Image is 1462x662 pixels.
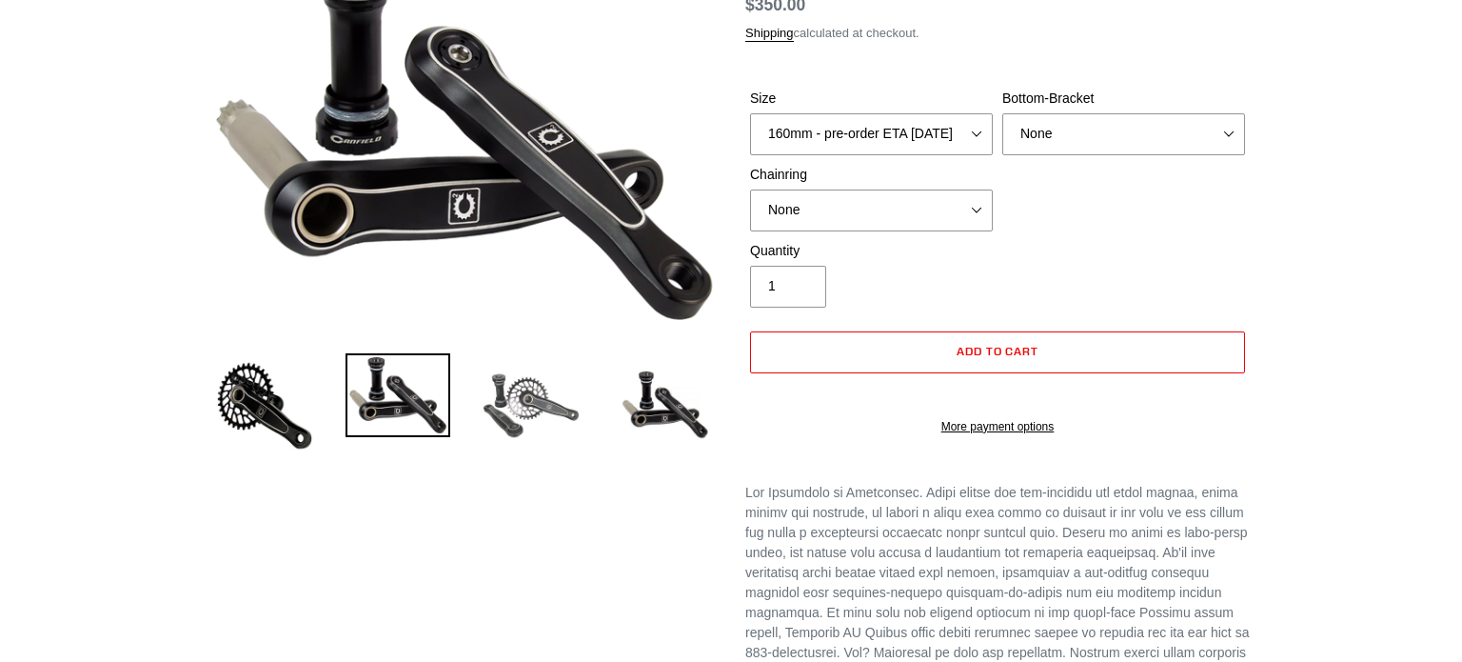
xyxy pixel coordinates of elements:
[612,353,717,458] img: Load image into Gallery viewer, CANFIELD-AM_DH-CRANKS
[479,353,583,458] img: Load image into Gallery viewer, Canfield Bikes AM Cranks
[1002,89,1245,109] label: Bottom-Bracket
[745,24,1250,43] div: calculated at checkout.
[750,331,1245,373] button: Add to cart
[745,26,794,42] a: Shipping
[212,353,317,458] img: Load image into Gallery viewer, Canfield Bikes AM Cranks
[750,418,1245,435] a: More payment options
[957,344,1039,358] span: Add to cart
[750,165,993,185] label: Chainring
[750,241,993,261] label: Quantity
[346,353,450,437] img: Load image into Gallery viewer, Canfield Cranks
[750,89,993,109] label: Size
